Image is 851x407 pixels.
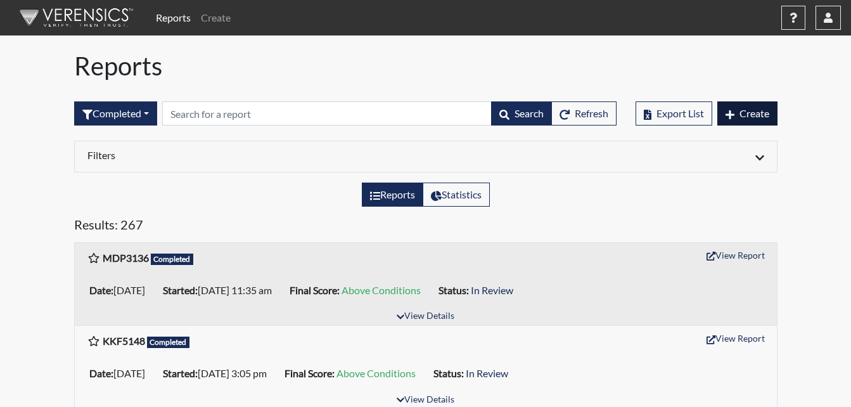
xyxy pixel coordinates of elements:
li: [DATE] [84,280,158,300]
h1: Reports [74,51,777,81]
span: In Review [471,284,513,296]
li: [DATE] [84,363,158,384]
b: MDP3136 [103,252,149,264]
h5: Results: 267 [74,217,777,237]
b: KKF5148 [103,335,145,347]
span: Above Conditions [336,367,416,379]
span: Export List [656,107,704,119]
label: View the list of reports [362,183,423,207]
span: Completed [147,337,190,348]
b: Final Score: [290,284,340,296]
button: Completed [74,101,157,126]
b: Started: [163,367,198,379]
span: Search [515,107,544,119]
span: Create [739,107,769,119]
b: Date: [89,284,113,296]
button: View Details [391,308,460,325]
a: Reports [151,5,196,30]
b: Date: [89,367,113,379]
button: Create [717,101,777,126]
div: Filter by interview status [74,101,157,126]
button: View Report [701,328,771,348]
span: Completed [151,254,194,265]
div: Click to expand/collapse filters [78,149,774,164]
button: Export List [636,101,712,126]
a: Create [196,5,236,30]
label: View statistics about completed interviews [423,183,490,207]
span: Refresh [575,107,608,119]
h6: Filters [87,149,416,161]
button: Refresh [551,101,617,126]
input: Search by Registration ID, Interview Number, or Investigation Name. [162,101,492,126]
button: Search [491,101,552,126]
b: Status: [433,367,464,379]
b: Started: [163,284,198,296]
li: [DATE] 11:35 am [158,280,285,300]
b: Final Score: [285,367,335,379]
b: Status: [438,284,469,296]
button: View Report [701,245,771,265]
li: [DATE] 3:05 pm [158,363,279,384]
span: Above Conditions [342,284,421,296]
span: In Review [466,367,508,379]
